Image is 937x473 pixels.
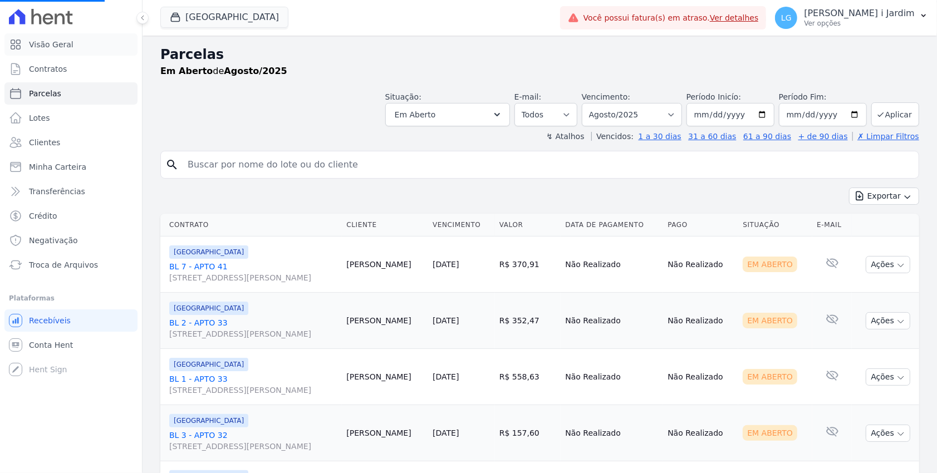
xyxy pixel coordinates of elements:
[29,161,86,173] span: Minha Carteira
[4,205,138,227] a: Crédito
[804,8,915,19] p: [PERSON_NAME] i Jardim
[866,256,910,273] button: Ações
[686,92,741,101] label: Período Inicío:
[385,92,421,101] label: Situação:
[582,92,630,101] label: Vencimento:
[591,132,634,141] label: Vencidos:
[4,309,138,332] a: Recebíveis
[495,349,561,405] td: R$ 558,63
[169,261,337,283] a: BL 7 - APTO 41[STREET_ADDRESS][PERSON_NAME]
[663,293,738,349] td: Não Realizado
[169,272,337,283] span: [STREET_ADDRESS][PERSON_NAME]
[812,214,852,237] th: E-mail
[29,315,71,326] span: Recebíveis
[743,425,797,441] div: Em Aberto
[781,14,792,22] span: LG
[169,414,248,427] span: [GEOGRAPHIC_DATA]
[4,156,138,178] a: Minha Carteira
[395,108,436,121] span: Em Aberto
[169,302,248,315] span: [GEOGRAPHIC_DATA]
[866,312,910,329] button: Ações
[4,33,138,56] a: Visão Geral
[639,132,681,141] a: 1 a 30 dias
[342,237,428,293] td: [PERSON_NAME]
[169,328,337,339] span: [STREET_ADDRESS][PERSON_NAME]
[561,349,663,405] td: Não Realizado
[804,19,915,28] p: Ver opções
[29,186,85,197] span: Transferências
[29,63,67,75] span: Contratos
[165,158,179,171] i: search
[743,257,797,272] div: Em Aberto
[663,349,738,405] td: Não Realizado
[29,235,78,246] span: Negativação
[663,214,738,237] th: Pago
[385,103,510,126] button: Em Aberto
[495,405,561,461] td: R$ 157,60
[160,7,288,28] button: [GEOGRAPHIC_DATA]
[169,358,248,371] span: [GEOGRAPHIC_DATA]
[743,369,797,385] div: Em Aberto
[181,154,914,176] input: Buscar por nome do lote ou do cliente
[495,293,561,349] td: R$ 352,47
[342,405,428,461] td: [PERSON_NAME]
[4,58,138,80] a: Contratos
[169,385,337,396] span: [STREET_ADDRESS][PERSON_NAME]
[852,132,919,141] a: ✗ Limpar Filtros
[169,245,248,259] span: [GEOGRAPHIC_DATA]
[29,210,57,221] span: Crédito
[342,349,428,405] td: [PERSON_NAME]
[849,188,919,205] button: Exportar
[160,45,919,65] h2: Parcelas
[9,292,133,305] div: Plataformas
[583,12,759,24] span: Você possui fatura(s) em atraso.
[342,293,428,349] td: [PERSON_NAME]
[4,82,138,105] a: Parcelas
[433,260,459,269] a: [DATE]
[766,2,937,33] button: LG [PERSON_NAME] i Jardim Ver opções
[169,441,337,452] span: [STREET_ADDRESS][PERSON_NAME]
[779,91,867,103] label: Período Fim:
[169,317,337,339] a: BL 2 - APTO 33[STREET_ADDRESS][PERSON_NAME]
[4,229,138,252] a: Negativação
[663,237,738,293] td: Não Realizado
[4,107,138,129] a: Lotes
[428,214,495,237] th: Vencimento
[561,214,663,237] th: Data de Pagamento
[4,334,138,356] a: Conta Hent
[29,88,61,99] span: Parcelas
[495,237,561,293] td: R$ 370,91
[561,405,663,461] td: Não Realizado
[514,92,542,101] label: E-mail:
[561,293,663,349] td: Não Realizado
[743,313,797,328] div: Em Aberto
[871,102,919,126] button: Aplicar
[29,112,50,124] span: Lotes
[688,132,736,141] a: 31 a 60 dias
[4,180,138,203] a: Transferências
[169,373,337,396] a: BL 1 - APTO 33[STREET_ADDRESS][PERSON_NAME]
[546,132,584,141] label: ↯ Atalhos
[29,339,73,351] span: Conta Hent
[798,132,848,141] a: + de 90 dias
[710,13,759,22] a: Ver detalhes
[29,39,73,50] span: Visão Geral
[433,316,459,325] a: [DATE]
[433,428,459,437] a: [DATE]
[4,254,138,276] a: Troca de Arquivos
[4,131,138,154] a: Clientes
[160,66,213,76] strong: Em Aberto
[224,66,287,76] strong: Agosto/2025
[342,214,428,237] th: Cliente
[743,132,791,141] a: 61 a 90 dias
[160,65,287,78] p: de
[433,372,459,381] a: [DATE]
[738,214,812,237] th: Situação
[866,425,910,442] button: Ações
[29,137,60,148] span: Clientes
[663,405,738,461] td: Não Realizado
[866,368,910,386] button: Ações
[169,430,337,452] a: BL 3 - APTO 32[STREET_ADDRESS][PERSON_NAME]
[29,259,98,270] span: Troca de Arquivos
[160,214,342,237] th: Contrato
